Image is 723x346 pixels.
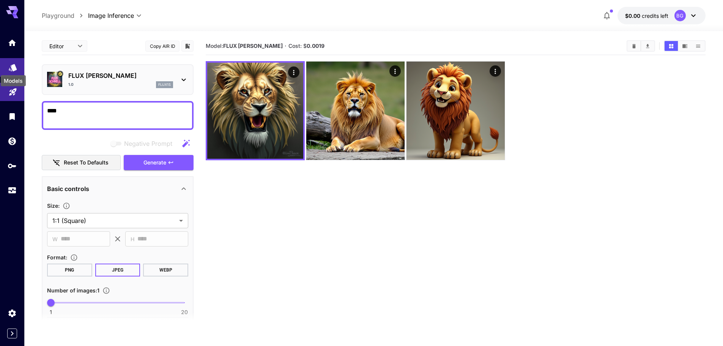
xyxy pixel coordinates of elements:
p: 1.0 [68,82,74,87]
p: FLUX [PERSON_NAME] [68,71,173,80]
button: Expand sidebar [7,329,17,338]
span: 1:1 (Square) [52,216,176,225]
div: Playground [8,85,17,94]
span: Generate [143,158,166,167]
span: Size : [47,202,60,209]
button: Show media in list view [691,41,705,51]
button: PNG [47,264,92,276]
span: Cost: $ [288,43,324,49]
b: 0.0019 [307,43,324,49]
p: flux1s [158,82,171,87]
span: Format : [47,254,67,261]
span: Negative Prompt [124,139,172,148]
div: Models [1,75,26,86]
button: Generate [124,155,194,171]
span: $0.00 [625,13,642,19]
span: W [52,235,58,243]
div: BG [674,10,686,21]
button: Certified Model – Vetted for best performance and includes a commercial license. [57,71,63,77]
div: API Keys [8,161,17,171]
div: Usage [8,186,17,195]
span: Editor [49,42,73,50]
img: 9k= [306,62,405,160]
div: Wallet [8,136,17,146]
span: H [131,235,134,243]
button: Choose the file format for the output image. [67,254,81,261]
img: Z [207,63,303,159]
b: FLUX [PERSON_NAME] [223,43,283,49]
a: Playground [42,11,74,20]
span: 20 [181,308,188,316]
button: WEBP [143,264,188,276]
div: Actions [389,65,401,77]
div: Clear AllDownload All [627,40,655,52]
div: Actions [288,66,299,78]
div: Library [8,112,17,121]
button: JPEG [95,264,140,276]
div: Actions [490,65,501,77]
button: Clear All [627,41,641,51]
div: Show media in grid viewShow media in video viewShow media in list view [664,40,706,52]
div: Models [8,60,17,70]
span: Negative prompts are not compatible with the selected model. [109,139,178,148]
button: Specify how many images to generate in a single request. Each image generation will be charged se... [99,287,113,294]
img: 8anfUnwAAAABJRU5ErkJggg== [406,62,505,160]
div: Certified Model – Vetted for best performance and includes a commercial license.FLUX [PERSON_NAME... [47,68,188,91]
p: · [285,41,287,51]
div: Basic controls [47,180,188,198]
span: Model: [206,43,283,49]
span: credits left [642,13,668,19]
button: Add to library [184,41,191,51]
div: Settings [8,308,17,318]
span: Image Inference [88,11,134,20]
p: Basic controls [47,184,89,193]
span: Number of images : 1 [47,287,99,294]
button: Show media in video view [678,41,691,51]
button: Show media in grid view [665,41,678,51]
button: Copy AIR ID [145,41,180,52]
button: Download All [641,41,654,51]
div: $0.00 [625,12,668,20]
div: Home [8,38,17,47]
nav: breadcrumb [42,11,88,20]
button: Reset to defaults [42,155,121,171]
button: $0.00BG [617,7,706,24]
button: Adjust the dimensions of the generated image by specifying its width and height in pixels, or sel... [60,202,73,210]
